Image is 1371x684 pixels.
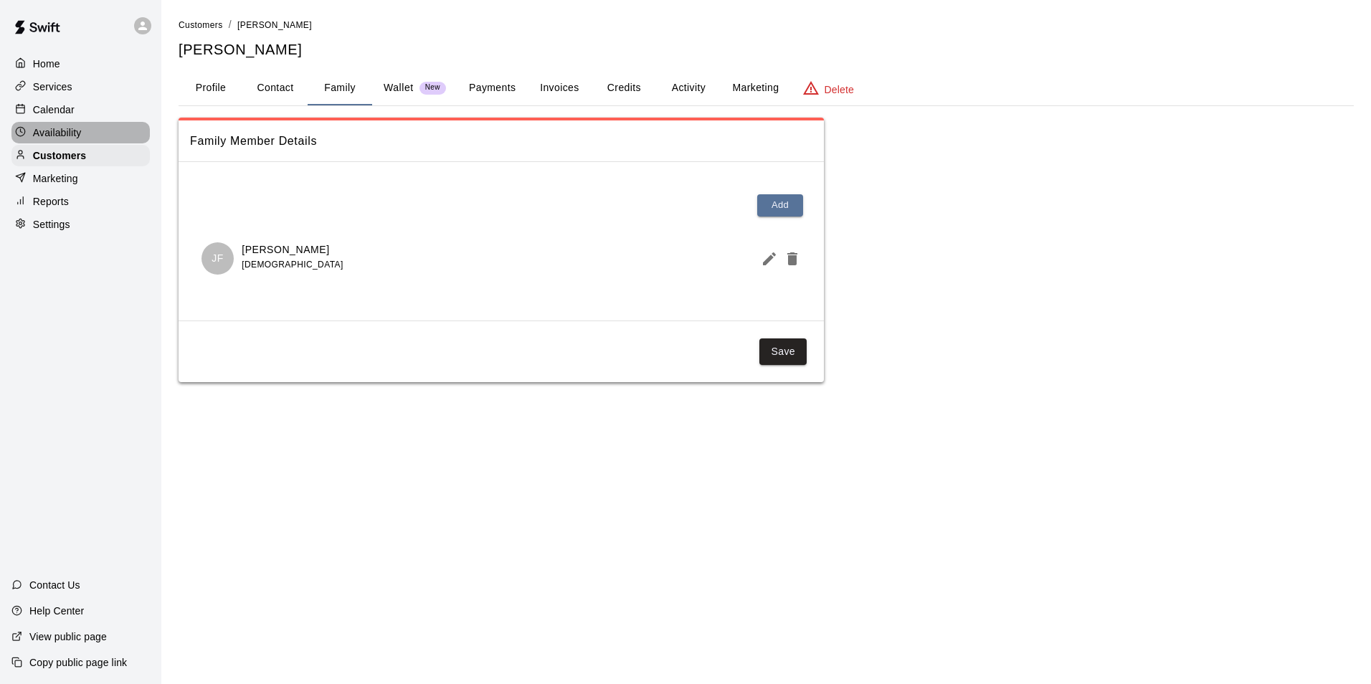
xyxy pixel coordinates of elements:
a: Marketing [11,168,150,189]
button: Add [757,194,803,217]
div: basic tabs example [179,71,1354,105]
p: View public page [29,630,107,644]
p: Help Center [29,604,84,618]
p: Copy public page link [29,655,127,670]
p: Contact Us [29,578,80,592]
a: Customers [179,19,223,30]
a: Settings [11,214,150,235]
p: JF [212,251,224,266]
span: Family Member Details [190,132,812,151]
button: Profile [179,71,243,105]
button: Invoices [527,71,592,105]
span: New [419,83,446,92]
a: Customers [11,145,150,166]
p: Services [33,80,72,94]
button: Edit Member [755,244,778,273]
div: Jagger Frederick [201,242,234,275]
a: Calendar [11,99,150,120]
button: Credits [592,71,656,105]
button: Activity [656,71,721,105]
h5: [PERSON_NAME] [179,40,1354,60]
a: Services [11,76,150,98]
p: Wallet [384,80,414,95]
button: Payments [457,71,527,105]
span: [PERSON_NAME] [237,20,312,30]
button: Marketing [721,71,790,105]
p: Marketing [33,171,78,186]
p: Reports [33,194,69,209]
span: [DEMOGRAPHIC_DATA] [242,260,343,270]
button: Delete [778,244,801,273]
span: Customers [179,20,223,30]
p: Home [33,57,60,71]
p: [PERSON_NAME] [242,242,343,257]
li: / [229,17,232,32]
p: Calendar [33,103,75,117]
p: Settings [33,217,70,232]
button: Family [308,71,372,105]
a: Reports [11,191,150,212]
p: Customers [33,148,86,163]
p: Delete [825,82,854,97]
p: Availability [33,125,82,140]
nav: breadcrumb [179,17,1354,33]
a: Home [11,53,150,75]
button: Save [759,338,807,365]
a: Availability [11,122,150,143]
button: Contact [243,71,308,105]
